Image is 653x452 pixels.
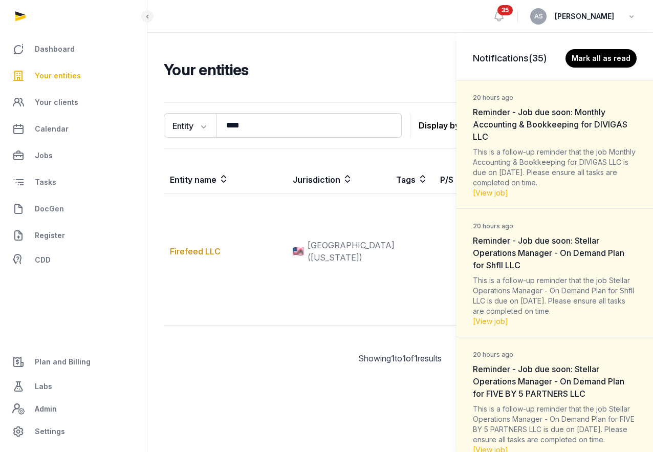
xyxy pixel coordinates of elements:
div: This is a follow-up reminder that the job Stellar Operations Manager - On Demand Plan for Shfll L... [473,275,637,327]
small: 20 hours ago [473,351,513,359]
button: Mark all as read [565,49,637,68]
a: [View job] [473,188,508,197]
small: 20 hours ago [473,222,513,230]
span: Reminder - Job due soon: Monthly Accounting & Bookkeeping for DIVIGAS LLC [473,107,627,142]
span: (35) [529,53,547,63]
a: [View job] [473,317,508,326]
span: Reminder - Job due soon: Stellar Operations Manager - On Demand Plan for FIVE BY 5 PARTNERS LLC [473,364,624,399]
small: 20 hours ago [473,94,513,102]
h3: Notifications [473,51,547,66]
div: This is a follow-up reminder that the job Monthly Accounting & Bookkeeping for DIVIGAS LLC is due... [473,147,637,198]
span: Reminder - Job due soon: Stellar Operations Manager - On Demand Plan for Shfll LLC [473,235,624,270]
